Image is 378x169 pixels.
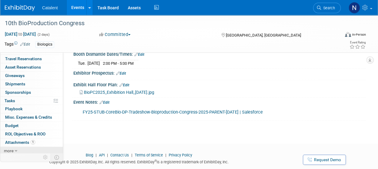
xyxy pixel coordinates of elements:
img: Nicole Bullock [349,2,360,13]
span: BioPC2025_Exhibition Hall_[DATE].jpg [84,90,154,95]
td: [DATE] [88,60,100,66]
span: Catalent [42,5,58,10]
span: Playbook [5,106,23,111]
td: Tue. [78,60,88,66]
span: Attachments [5,140,35,145]
span: | [164,153,168,157]
td: Tags [5,41,30,48]
div: Exhibit Hall Floor Plan: [73,80,366,88]
span: to [17,32,23,37]
div: In-Person [352,32,366,37]
span: Travel Reservations [5,56,42,61]
span: [DATE] [DATE] [5,31,36,37]
sup: ® [155,159,157,162]
div: Event Format [313,31,366,40]
a: ROI, Objectives & ROO [0,130,63,138]
span: [GEOGRAPHIC_DATA], [GEOGRAPHIC_DATA] [226,33,301,37]
div: 10th BioProduction Congress [3,18,335,29]
a: API [99,153,105,157]
div: Event Rating [349,41,366,44]
span: Misc. Expenses & Credits [5,115,52,120]
a: Edit [119,83,129,87]
a: BioPC2025_Exhibition Hall_[DATE].jpg [80,90,154,95]
a: Request Demo [303,155,346,165]
a: Contact Us [110,153,129,157]
span: Giveaways [5,73,25,78]
span: Shipments [5,82,25,86]
div: Event Notes: [73,98,366,105]
a: Edit [100,100,109,105]
a: Sponsorships [0,88,63,96]
span: Budget [5,123,19,128]
span: Staff [5,48,14,53]
img: Format-Inperson.png [345,32,351,37]
span: | [94,153,98,157]
span: | [106,153,109,157]
div: Exhibitor Prospectus: [73,69,366,76]
td: Toggle Event Tabs [51,153,63,161]
a: Edit [116,71,126,76]
a: Privacy Policy [169,153,192,157]
a: Playbook [0,105,63,113]
span: ROI, Objectives & ROO [5,132,45,136]
td: Personalize Event Tab Strip [40,153,51,161]
div: Biologics [35,41,54,48]
span: 1 [31,140,35,144]
a: Budget [0,122,63,130]
a: Misc. Expenses & Credits [0,113,63,121]
a: Shipments [0,80,63,88]
button: Committed [97,31,133,38]
a: Edit [20,42,30,46]
a: more [0,147,63,155]
a: FY25-STUB-CoreBio-DP-Tradeshow-Bioproduction-Congress-2025-PARENT-[DATE] | Salesforce [83,110,263,115]
a: Giveaways [0,72,63,80]
span: | [130,153,134,157]
div: Copyright © 2025 ExhibitDay, Inc. All rights reserved. ExhibitDay is a registered trademark of Ex... [5,158,273,165]
span: 2:00 PM - 5:00 PM [103,61,134,66]
a: Attachments1 [0,138,63,147]
span: Sponsorships [5,90,31,95]
a: Asset Reservations [0,63,63,71]
a: Edit [134,52,144,57]
span: more [4,148,14,153]
a: Search [313,3,341,13]
a: Travel Reservations [0,55,63,63]
span: Asset Reservations [5,65,41,70]
img: ExhibitDay [5,5,35,11]
span: Tasks [5,98,15,103]
a: Blog [86,153,93,157]
div: Booth Dismantle Dates/Times: [73,50,366,58]
a: Terms of Service [135,153,163,157]
span: Search [321,6,335,10]
a: Tasks [0,97,63,105]
span: (2 days) [37,33,50,37]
